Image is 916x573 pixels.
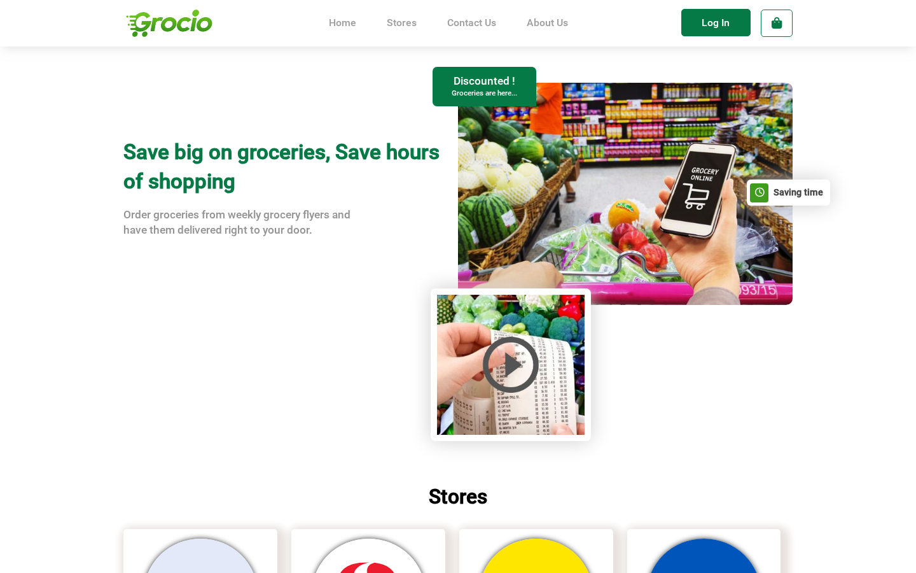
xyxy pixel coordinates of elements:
[434,90,534,97] li: Groceries are here...
[434,76,534,87] li: Discounted !
[387,17,417,29] a: Stores
[123,3,215,43] img: grocio
[681,9,761,37] a: Log In
[123,487,792,507] h3: Stores
[774,188,823,197] li: Saving time
[458,83,793,306] img: grocio-discount
[681,9,751,36] li: Log In
[329,17,356,29] a: Home
[527,17,568,29] a: About Us
[447,17,496,29] a: Contact Us
[123,138,458,197] h1: Save big on groceries, Save hours of shopping
[123,207,374,237] p: Order groceries from weekly grocery flyers and have them delivered right to your door.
